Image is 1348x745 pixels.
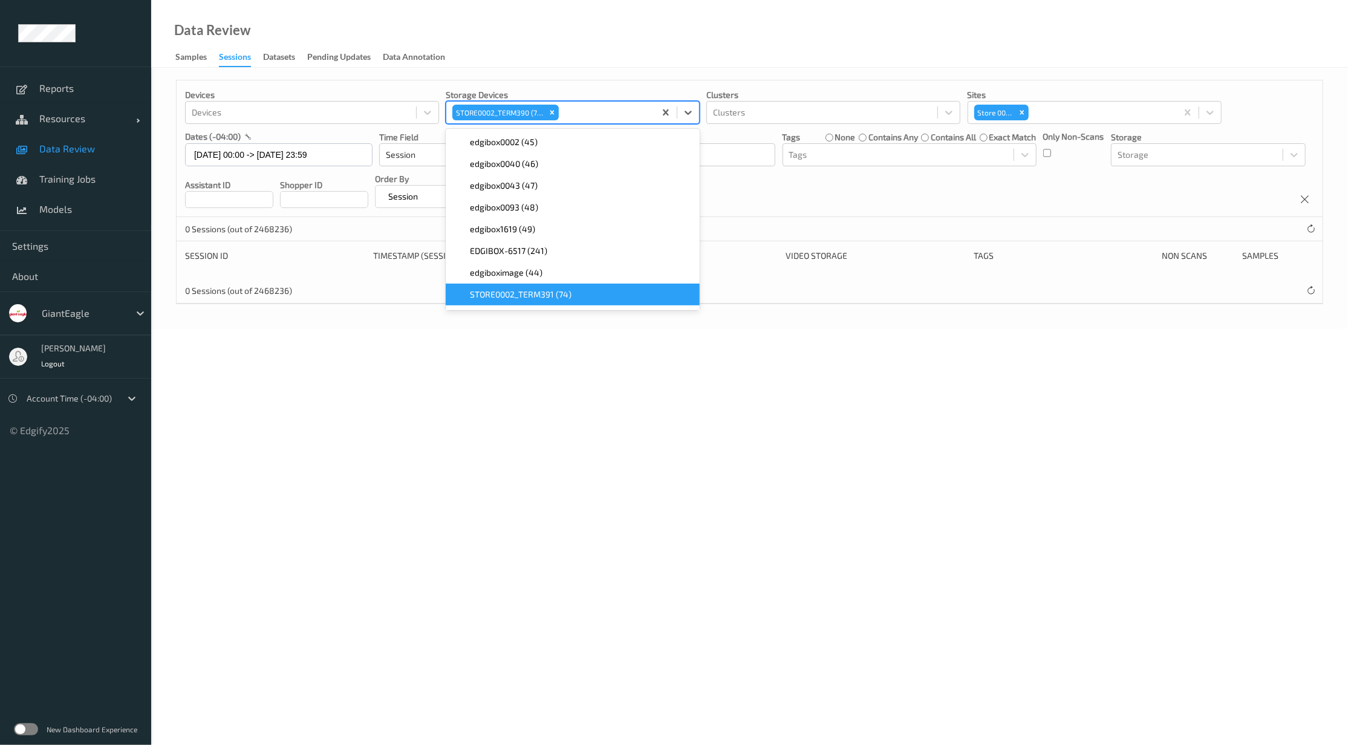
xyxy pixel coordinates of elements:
p: Storage Devices [446,89,700,101]
a: Sessions [219,49,263,67]
p: Sites [968,89,1222,101]
a: Data Annotation [383,49,457,66]
span: STORE0002_TERM391 (74) [470,288,571,301]
a: Pending Updates [307,49,383,66]
div: Data Annotation [383,51,445,66]
div: Sessions [219,51,251,67]
label: none [835,131,855,143]
p: Clusters [706,89,960,101]
div: Session ID [185,250,365,262]
div: Remove Store 0002 [1015,105,1029,120]
div: Video Storage [786,250,965,262]
div: Timestamp (Session, -04:00) [373,250,589,262]
div: Non Scans [1162,250,1234,262]
label: exact match [989,131,1037,143]
p: Shopper ID [280,179,368,191]
p: Devices [185,89,439,101]
span: edgiboximage (44) [470,267,542,279]
p: 0 Sessions (out of 2468236) [185,223,292,235]
p: Assistant ID [185,179,273,191]
div: Data Review [174,24,250,36]
label: contains any [868,131,918,143]
div: Samples [1242,250,1314,262]
p: Storage [1111,131,1306,143]
div: Tags [974,250,1153,262]
p: Session [384,190,422,203]
div: Datasets [263,51,295,66]
span: edgibox0043 (47) [470,180,538,192]
p: Order By [375,173,510,185]
div: Remove STORE0002_TERM390 (73) [545,105,559,120]
div: STORE0002_TERM390 (73) [452,105,545,120]
div: Store 0002 [974,105,1016,120]
div: Pending Updates [307,51,371,66]
span: edgibox0093 (48) [470,201,538,213]
p: 0 Sessions (out of 2468236) [185,285,292,297]
p: Time Field [379,131,574,143]
p: dates (-04:00) [185,131,241,143]
a: Datasets [263,49,307,66]
span: edgibox0040 (46) [470,158,538,170]
span: EDGIBOX-6517 (241) [470,245,547,257]
div: Samples [175,51,207,66]
a: Samples [175,49,219,66]
p: Only Non-Scans [1043,131,1104,143]
label: contains all [931,131,976,143]
p: Tags [783,131,801,143]
span: edgibox1619 (49) [470,223,535,235]
span: edgibox0002 (45) [470,136,538,148]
